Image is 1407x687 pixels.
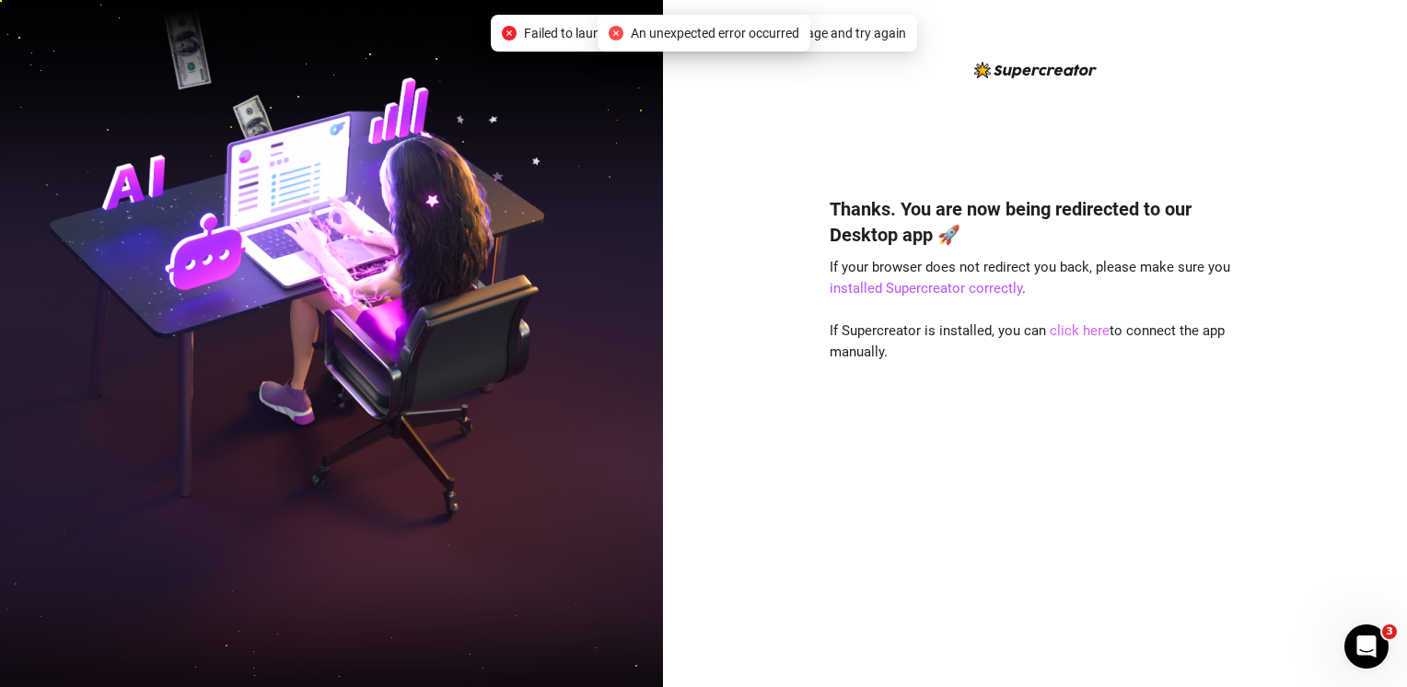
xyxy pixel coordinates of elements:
[830,280,1022,297] a: installed Supercreator correctly
[1382,624,1397,639] span: 3
[524,23,906,43] span: Failed to launch desktop app. Please refresh the page and try again
[830,259,1230,297] span: If your browser does not redirect you back, please make sure you .
[631,23,799,43] span: An unexpected error occurred
[830,196,1240,248] h4: Thanks. You are now being redirected to our Desktop app 🚀
[609,26,623,41] span: close-circle
[1344,624,1389,669] iframe: Intercom live chat
[1050,322,1110,339] a: click here
[974,62,1097,78] img: logo-BBDzfeDw.svg
[502,26,517,41] span: close-circle
[830,322,1225,361] span: If Supercreator is installed, you can to connect the app manually.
